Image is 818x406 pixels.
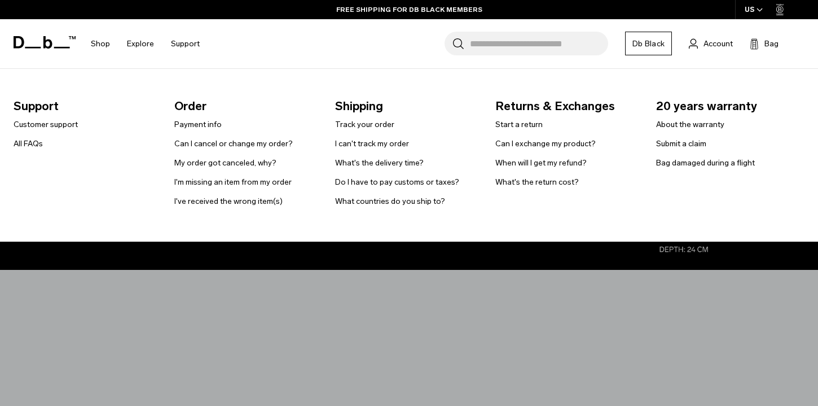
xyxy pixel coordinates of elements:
span: Shipping [335,97,478,115]
a: I can't track my order [335,138,409,150]
span: Returns & Exchanges [495,97,638,115]
button: Bag [750,37,779,50]
a: I'm missing an item from my order [174,176,292,188]
a: What's the delivery time? [335,157,424,169]
a: About the warranty [656,119,724,130]
a: Track your order [335,119,394,130]
a: What's the return cost? [495,176,579,188]
a: Account [689,37,733,50]
a: FREE SHIPPING FOR DB BLACK MEMBERS [336,5,482,15]
a: My order got canceled, why? [174,157,276,169]
span: Account [703,38,733,50]
a: Db Black [625,32,672,55]
span: Support [14,97,156,115]
a: Start a return [495,119,543,130]
a: Submit a claim [656,138,706,150]
a: Explore [127,24,154,64]
a: Bag damaged during a flight [656,157,755,169]
span: 20 years warranty [656,97,799,115]
a: All FAQs [14,138,43,150]
span: Order [174,97,317,115]
span: Bag [764,38,779,50]
a: Shop [91,24,110,64]
a: Can I exchange my product? [495,138,596,150]
a: I've received the wrong item(s) [174,195,283,207]
nav: Main Navigation [82,19,208,68]
a: Payment info [174,119,222,130]
a: When will I get my refund? [495,157,587,169]
a: Support [171,24,200,64]
a: Do I have to pay customs or taxes? [335,176,459,188]
a: What countries do you ship to? [335,195,445,207]
a: Can I cancel or change my order? [174,138,293,150]
a: Customer support [14,119,78,130]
